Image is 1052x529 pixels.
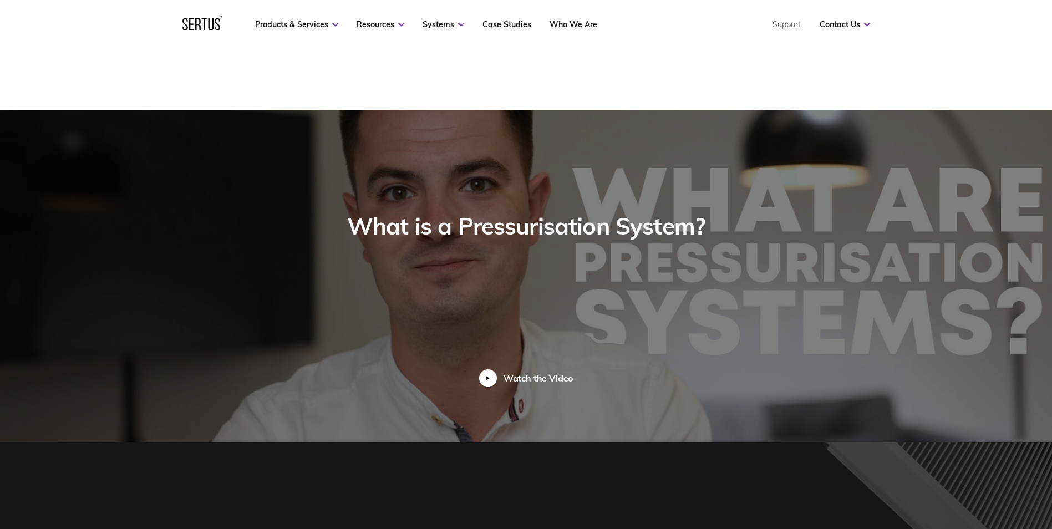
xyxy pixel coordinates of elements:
[820,19,870,29] a: Contact Us
[347,212,705,241] h2: What is a Pressurisation System?
[504,373,573,384] div: Watch the Video
[550,19,597,29] a: Who We Are
[773,19,801,29] a: Support
[852,400,1052,529] iframe: Chat Widget
[482,19,531,29] a: Case Studies
[423,19,464,29] a: Systems
[255,19,338,29] a: Products & Services
[357,19,404,29] a: Resources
